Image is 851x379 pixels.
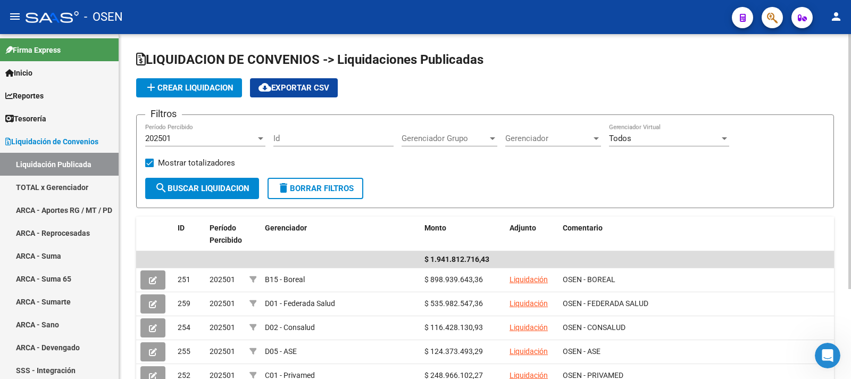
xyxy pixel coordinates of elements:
span: Liquidación de Convenios [5,136,98,147]
span: Buscar Liquidacion [155,184,249,193]
button: Exportar CSV [250,78,338,97]
span: D01 - Federada Salud [265,299,335,308]
span: 202501 [210,275,235,284]
span: Borrar Filtros [277,184,354,193]
span: D05 - ASE [265,347,297,356]
h3: Filtros [145,106,182,121]
span: $ 1.941.812.716,43 [424,255,489,263]
datatable-header-cell: Adjunto [505,217,558,263]
span: Mostrar totalizadores [158,156,235,169]
span: OSEN - BOREAL [563,275,615,284]
div: $ 535.982.547,36 [424,298,501,310]
span: 259 [178,299,190,308]
span: B15 - Boreal [265,275,305,284]
span: 251 [178,275,190,284]
span: Reportes [5,90,44,102]
span: Inicio [5,67,32,79]
a: Liquidación [510,347,548,356]
span: Firma Express [5,44,61,56]
span: Todos [609,134,631,143]
datatable-header-cell: Gerenciador [261,217,420,263]
span: Período Percibido [210,224,242,244]
span: Gerenciador Grupo [402,134,488,143]
mat-icon: search [155,182,168,194]
div: $ 898.939.643,36 [424,274,501,286]
span: Tesorería [5,113,46,125]
span: Exportar CSV [258,83,329,93]
span: 255 [178,347,190,356]
mat-icon: menu [9,10,21,23]
mat-icon: add [145,81,157,94]
span: Gerenciador [505,134,591,143]
div: $ 124.373.493,29 [424,345,501,358]
mat-icon: cloud_download [258,81,271,94]
a: Liquidación [510,323,548,332]
span: OSEN - FEDERADA SALUD [563,299,648,308]
mat-icon: delete [277,182,290,194]
span: Comentario [563,224,603,232]
button: Crear Liquidacion [136,78,242,97]
span: 202501 [210,347,235,356]
datatable-header-cell: ID [173,217,205,263]
span: 202501 [210,323,235,332]
span: ID [178,224,185,232]
span: Monto [424,224,446,232]
datatable-header-cell: Monto [420,217,505,263]
span: 202501 [145,134,171,143]
span: OSEN - CONSALUD [563,323,625,332]
iframe: Intercom live chat [815,343,840,368]
span: 254 [178,323,190,332]
mat-icon: person [830,10,842,23]
span: LIQUIDACION DE CONVENIOS -> Liquidaciones Publicadas [136,52,483,67]
span: Crear Liquidacion [145,83,233,93]
datatable-header-cell: Comentario [558,217,834,263]
span: 202501 [210,299,235,308]
span: Adjunto [510,224,536,232]
span: Gerenciador [265,224,307,232]
a: Liquidación [510,299,548,308]
span: D02 - Consalud [265,323,315,332]
div: $ 116.428.130,93 [424,322,501,334]
a: Liquidación [510,275,548,284]
button: Borrar Filtros [268,178,363,199]
button: Buscar Liquidacion [145,178,259,199]
span: OSEN - ASE [563,347,600,356]
span: - OSEN [84,5,123,29]
datatable-header-cell: Período Percibido [205,217,245,263]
